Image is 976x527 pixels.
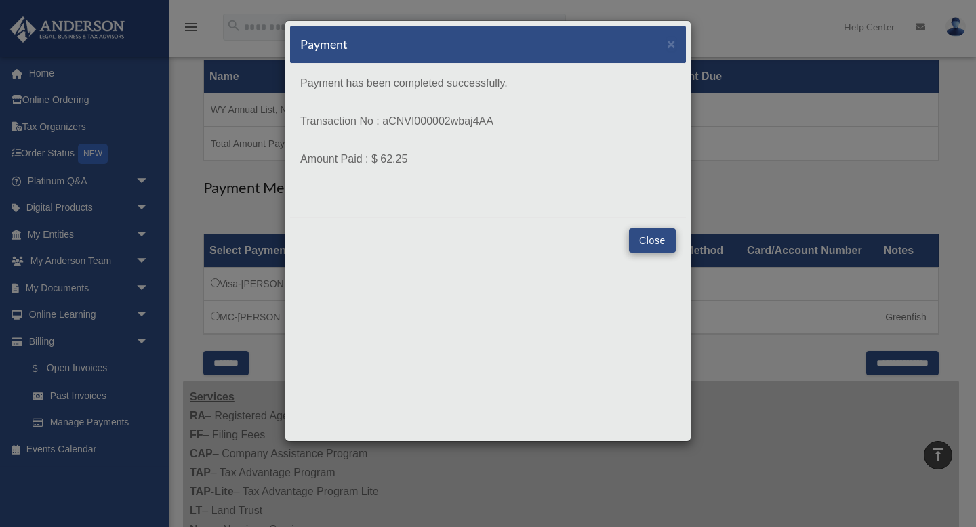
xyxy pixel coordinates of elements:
p: Amount Paid : $ 62.25 [300,150,676,169]
p: Transaction No : aCNVI000002wbaj4AA [300,112,676,131]
span: × [667,36,676,51]
button: Close [629,228,676,253]
h5: Payment [300,36,348,53]
p: Payment has been completed successfully. [300,74,676,93]
button: Close [667,37,676,51]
